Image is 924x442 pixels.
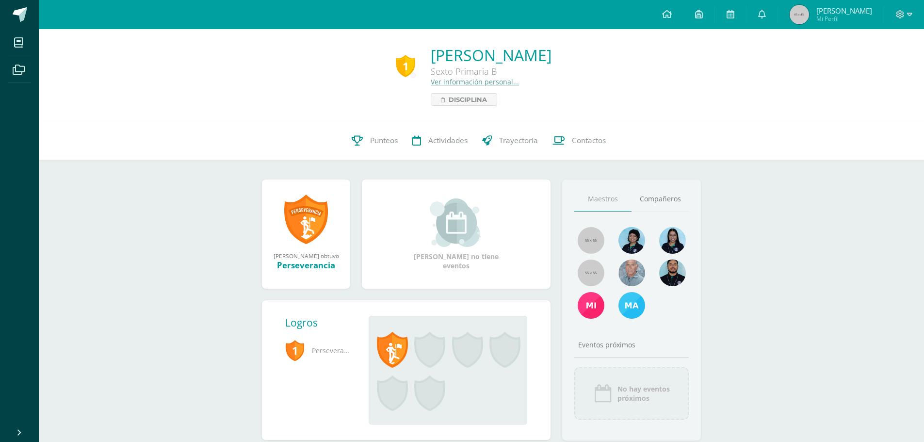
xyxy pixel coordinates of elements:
[370,135,398,146] span: Punteos
[344,121,405,160] a: Punteos
[545,121,613,160] a: Contactos
[396,55,415,77] div: 1
[499,135,538,146] span: Trayectoria
[659,227,686,254] img: 988842e5b939f5c2d5b9e82dc2614647.png
[475,121,545,160] a: Trayectoria
[618,292,645,319] img: 9ae28ef7a482140a5b34b5bdeda2bc76.png
[574,340,689,349] div: Eventos próximos
[816,6,872,16] span: [PERSON_NAME]
[578,292,604,319] img: 46cbd6eabce5eb6ac6385f4e87f52981.png
[618,260,645,286] img: 55ac31a88a72e045f87d4a648e08ca4b.png
[632,187,689,212] a: Compañeros
[572,135,606,146] span: Contactos
[617,384,670,403] span: No hay eventos próximos
[659,260,686,286] img: 2207c9b573316a41e74c87832a091651.png
[272,260,340,271] div: Perseverancia
[816,15,872,23] span: Mi Perfil
[790,5,809,24] img: 45x45
[408,198,505,270] div: [PERSON_NAME] no tiene eventos
[431,45,551,65] a: [PERSON_NAME]
[578,227,604,254] img: 55x55
[578,260,604,286] img: 55x55
[285,337,353,364] span: Perseverancia
[430,198,483,247] img: event_small.png
[405,121,475,160] a: Actividades
[618,227,645,254] img: e302b404b0ff0b6ffca25534d0d05156.png
[574,187,632,212] a: Maestros
[272,252,340,260] div: [PERSON_NAME] obtuvo
[431,65,551,77] div: Sexto Primaria B
[428,135,468,146] span: Actividades
[431,93,497,106] a: Disciplina
[285,339,305,361] span: 1
[593,384,613,403] img: event_icon.png
[285,316,361,329] div: Logros
[449,94,487,105] span: Disciplina
[431,77,519,86] a: Ver información personal...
